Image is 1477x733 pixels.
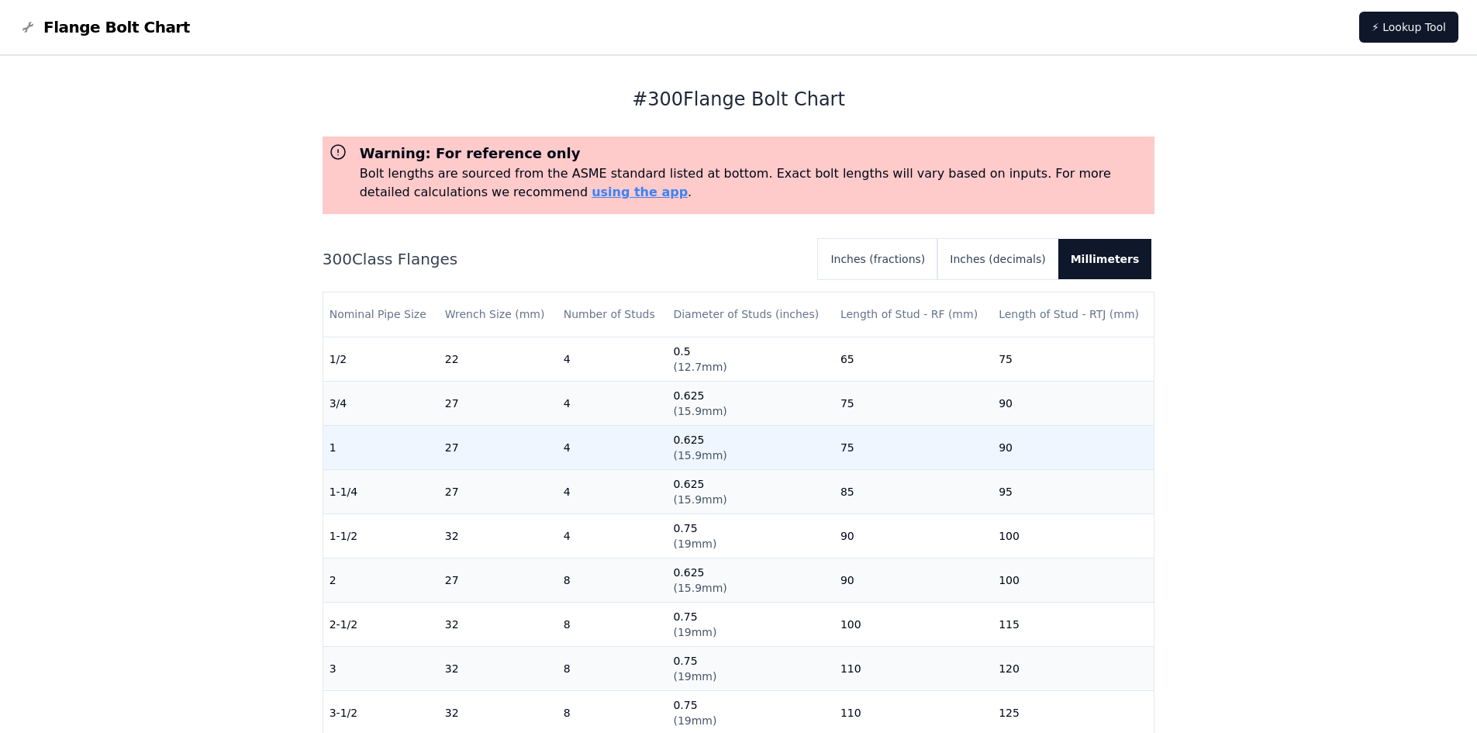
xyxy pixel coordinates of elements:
[992,513,1154,558] td: 100
[667,292,833,337] th: Diameter of Studs (inches)
[667,646,833,690] td: 0.75
[834,558,992,602] td: 90
[323,558,439,602] td: 2
[667,558,833,602] td: 0.625
[834,469,992,513] td: 85
[439,425,557,469] td: 27
[323,292,439,337] th: Nominal Pipe Size
[818,239,937,279] button: Inches (fractions)
[667,337,833,381] td: 0.5
[673,361,726,373] span: ( 12.7mm )
[673,626,716,638] span: ( 19mm )
[557,602,668,646] td: 8
[557,292,668,337] th: Number of Studs
[992,469,1154,513] td: 95
[992,381,1154,425] td: 90
[323,248,806,270] h2: 300 Class Flanges
[323,381,439,425] td: 3/4
[557,646,668,690] td: 8
[557,425,668,469] td: 4
[992,646,1154,690] td: 120
[673,493,726,506] span: ( 15.9mm )
[667,469,833,513] td: 0.625
[834,513,992,558] td: 90
[439,558,557,602] td: 27
[360,164,1149,202] p: Bolt lengths are sourced from the ASME standard listed at bottom. Exact bolt lengths will vary ba...
[673,670,716,683] span: ( 19mm )
[673,449,726,462] span: ( 15.9mm )
[834,602,992,646] td: 100
[834,425,992,469] td: 75
[323,513,439,558] td: 1-1/2
[439,469,557,513] td: 27
[43,16,190,38] span: Flange Bolt Chart
[439,602,557,646] td: 32
[439,337,557,381] td: 22
[667,513,833,558] td: 0.75
[19,18,37,36] img: Flange Bolt Chart Logo
[19,16,190,38] a: Flange Bolt Chart LogoFlange Bolt Chart
[323,337,439,381] td: 1/2
[673,582,726,594] span: ( 15.9mm )
[937,239,1058,279] button: Inches (decimals)
[323,425,439,469] td: 1
[1058,239,1152,279] button: Millimeters
[667,425,833,469] td: 0.625
[673,405,726,417] span: ( 15.9mm )
[592,185,688,199] a: using the app
[992,558,1154,602] td: 100
[667,602,833,646] td: 0.75
[439,292,557,337] th: Wrench Size (mm)
[323,87,1155,112] h1: # 300 Flange Bolt Chart
[557,337,668,381] td: 4
[992,292,1154,337] th: Length of Stud - RTJ (mm)
[439,513,557,558] td: 32
[992,425,1154,469] td: 90
[323,602,439,646] td: 2-1/2
[992,602,1154,646] td: 115
[439,646,557,690] td: 32
[1359,12,1458,43] a: ⚡ Lookup Tool
[834,381,992,425] td: 75
[834,646,992,690] td: 110
[323,469,439,513] td: 1-1/4
[673,538,716,550] span: ( 19mm )
[439,381,557,425] td: 27
[323,646,439,690] td: 3
[992,337,1154,381] td: 75
[834,337,992,381] td: 65
[557,558,668,602] td: 8
[667,381,833,425] td: 0.625
[557,469,668,513] td: 4
[673,714,716,727] span: ( 19mm )
[834,292,992,337] th: Length of Stud - RF (mm)
[557,513,668,558] td: 4
[360,143,1149,164] h3: Warning: For reference only
[557,381,668,425] td: 4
